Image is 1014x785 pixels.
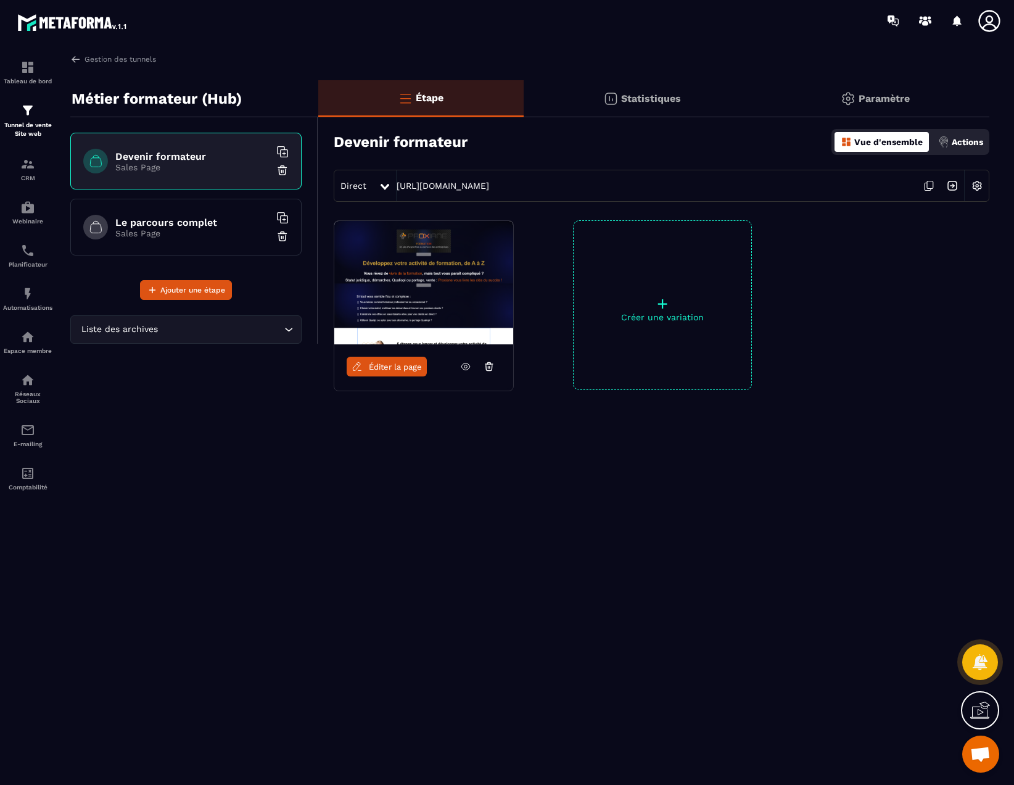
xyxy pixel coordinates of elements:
img: automations [20,330,35,344]
img: automations [20,286,35,301]
span: Direct [340,181,366,191]
img: trash [276,230,289,243]
p: + [574,295,751,312]
a: Éditer la page [347,357,427,376]
a: [URL][DOMAIN_NAME] [397,181,489,191]
p: Statistiques [621,93,681,104]
img: scheduler [20,243,35,258]
a: formationformationTunnel de vente Site web [3,94,52,147]
p: Paramètre [859,93,910,104]
img: automations [20,200,35,215]
p: Sales Page [115,162,270,172]
img: arrow-next.bcc2205e.svg [941,174,964,197]
img: accountant [20,466,35,481]
img: logo [17,11,128,33]
input: Search for option [160,323,281,336]
img: bars-o.4a397970.svg [398,91,413,106]
a: automationsautomationsWebinaire [3,191,52,234]
span: Éditer la page [369,362,422,372]
p: CRM [3,175,52,181]
div: Mở cuộc trò chuyện [962,736,999,773]
p: Créer une variation [574,312,751,322]
p: Tableau de bord [3,78,52,85]
a: formationformationCRM [3,147,52,191]
p: E-mailing [3,441,52,447]
img: arrow [70,54,81,65]
p: Comptabilité [3,484,52,491]
p: Actions [952,137,983,147]
a: accountantaccountantComptabilité [3,457,52,500]
img: setting-gr.5f69749f.svg [841,91,855,106]
img: trash [276,164,289,177]
p: Réseaux Sociaux [3,391,52,404]
a: formationformationTableau de bord [3,51,52,94]
span: Ajouter une étape [160,284,225,296]
a: schedulerschedulerPlanificateur [3,234,52,277]
p: Tunnel de vente Site web [3,121,52,138]
p: Vue d'ensemble [854,137,923,147]
img: formation [20,60,35,75]
span: Liste des archives [78,323,160,336]
div: Search for option [70,315,302,344]
img: setting-w.858f3a88.svg [965,174,989,197]
p: Métier formateur (Hub) [72,86,242,111]
img: dashboard-orange.40269519.svg [841,136,852,147]
h6: Devenir formateur [115,151,270,162]
p: Webinaire [3,218,52,225]
h3: Devenir formateur [334,133,468,151]
p: Sales Page [115,228,270,238]
button: Ajouter une étape [140,280,232,300]
img: actions.d6e523a2.png [938,136,949,147]
h6: Le parcours complet [115,217,270,228]
img: image [334,221,513,344]
a: emailemailE-mailing [3,413,52,457]
a: Gestion des tunnels [70,54,156,65]
a: social-networksocial-networkRéseaux Sociaux [3,363,52,413]
a: automationsautomationsAutomatisations [3,277,52,320]
img: formation [20,157,35,172]
p: Automatisations [3,304,52,311]
p: Espace membre [3,347,52,354]
img: stats.20deebd0.svg [603,91,618,106]
img: social-network [20,373,35,388]
img: formation [20,103,35,118]
a: automationsautomationsEspace membre [3,320,52,363]
p: Étape [416,92,443,104]
img: email [20,423,35,438]
p: Planificateur [3,261,52,268]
